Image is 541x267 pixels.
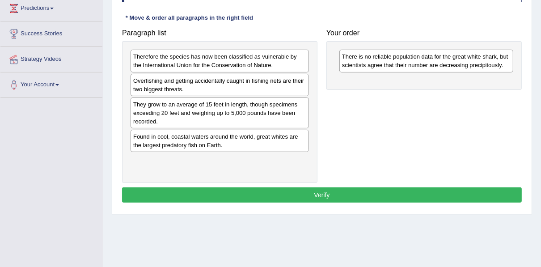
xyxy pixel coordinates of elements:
div: Overfishing and getting accidentally caught in fishing nets are their two biggest threats. [131,74,309,96]
a: Strategy Videos [0,47,102,69]
div: Found in cool, coastal waters around the world, great whites are the largest predatory fish on Ea... [131,130,309,152]
div: There is no reliable population data for the great white shark, but scientists agree that their n... [339,50,513,72]
h4: Your order [326,29,522,37]
a: Success Stories [0,21,102,44]
div: Therefore the species has now been classified as vulnerable by the International Union for the Co... [131,50,309,72]
h4: Paragraph list [122,29,317,37]
button: Verify [122,187,522,203]
div: * Move & order all paragraphs in the right field [122,13,257,22]
a: Your Account [0,72,102,95]
div: They grow to an average of 15 feet in length, though specimens exceeding 20 feet and weighing up ... [131,97,309,128]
